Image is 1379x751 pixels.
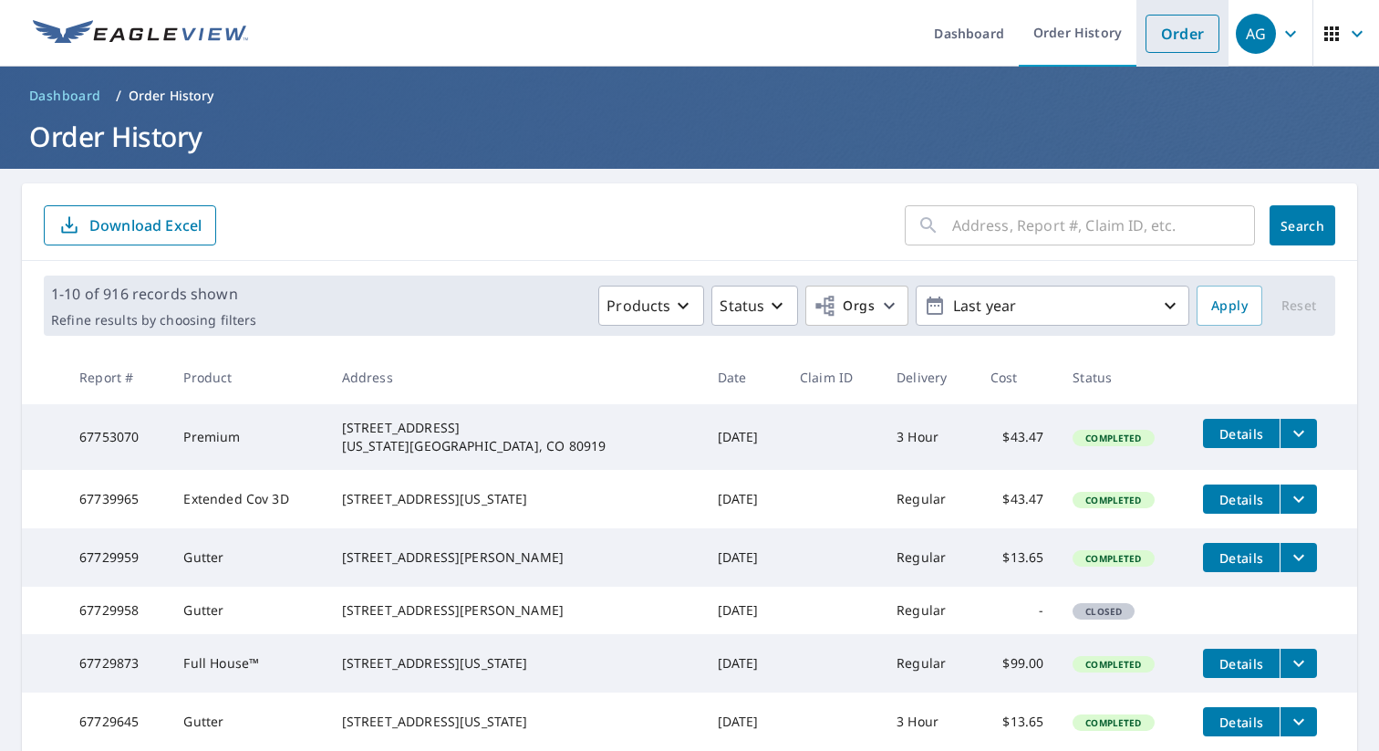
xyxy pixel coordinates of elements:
td: [DATE] [703,528,786,587]
td: 67753070 [65,404,169,470]
td: Premium [169,404,327,470]
td: Extended Cov 3D [169,470,327,528]
td: Regular [882,470,976,528]
span: Details [1214,549,1269,567]
div: [STREET_ADDRESS][US_STATE] [342,713,689,731]
button: filesDropdownBtn-67753070 [1280,419,1317,448]
span: Apply [1211,295,1248,318]
td: [DATE] [703,693,786,751]
li: / [116,85,121,107]
td: 3 Hour [882,693,976,751]
span: Completed [1074,716,1152,729]
p: Products [607,295,670,317]
button: filesDropdownBtn-67739965 [1280,485,1317,514]
span: Details [1214,714,1269,731]
span: Completed [1074,552,1152,565]
td: [DATE] [703,404,786,470]
td: 3 Hour [882,404,976,470]
div: [STREET_ADDRESS][US_STATE] [342,490,689,508]
button: detailsBtn-67729645 [1203,707,1280,736]
th: Product [169,350,327,404]
td: Regular [882,634,976,693]
button: Products [598,286,704,326]
th: Delivery [882,350,976,404]
p: Last year [946,290,1159,322]
td: [DATE] [703,470,786,528]
div: [STREET_ADDRESS][US_STATE] [342,654,689,673]
td: $43.47 [976,470,1059,528]
button: Status [711,286,798,326]
th: Status [1058,350,1188,404]
td: $99.00 [976,634,1059,693]
p: 1-10 of 916 records shown [51,283,256,305]
a: Dashboard [22,81,109,110]
span: Details [1214,655,1269,673]
p: Download Excel [89,215,202,235]
td: Gutter [169,528,327,587]
button: detailsBtn-67753070 [1203,419,1280,448]
span: Orgs [814,295,875,318]
td: Gutter [169,587,327,634]
input: Address, Report #, Claim ID, etc. [952,200,1255,251]
span: Completed [1074,658,1152,671]
span: Completed [1074,494,1152,506]
button: detailsBtn-67729873 [1203,649,1280,678]
button: Search [1270,205,1335,245]
div: AG [1236,14,1276,54]
td: $43.47 [976,404,1059,470]
img: EV Logo [33,20,248,47]
p: Status [720,295,764,317]
h1: Order History [22,118,1357,155]
button: Download Excel [44,205,216,245]
button: filesDropdownBtn-67729959 [1280,543,1317,572]
span: Search [1284,217,1321,235]
p: Order History [129,87,214,105]
td: Regular [882,587,976,634]
th: Address [327,350,703,404]
td: 67729873 [65,634,169,693]
a: Order [1146,15,1219,53]
td: $13.65 [976,693,1059,751]
td: 67739965 [65,470,169,528]
td: $13.65 [976,528,1059,587]
td: Full House™ [169,634,327,693]
button: Apply [1197,286,1262,326]
button: filesDropdownBtn-67729873 [1280,649,1317,678]
span: Details [1214,425,1269,443]
td: Gutter [169,693,327,751]
button: Orgs [805,286,908,326]
th: Claim ID [785,350,882,404]
div: [STREET_ADDRESS][PERSON_NAME] [342,548,689,567]
button: detailsBtn-67739965 [1203,485,1280,514]
td: 67729958 [65,587,169,634]
span: Completed [1074,432,1152,444]
th: Report # [65,350,169,404]
button: filesDropdownBtn-67729645 [1280,707,1317,736]
td: 67729959 [65,528,169,587]
th: Date [703,350,786,404]
td: [DATE] [703,634,786,693]
div: [STREET_ADDRESS] [US_STATE][GEOGRAPHIC_DATA], CO 80919 [342,419,689,455]
span: Closed [1074,605,1133,618]
button: Last year [916,286,1189,326]
td: - [976,587,1059,634]
span: Dashboard [29,87,101,105]
p: Refine results by choosing filters [51,312,256,329]
td: 67729645 [65,693,169,751]
span: Details [1214,491,1269,508]
th: Cost [976,350,1059,404]
nav: breadcrumb [22,81,1357,110]
div: [STREET_ADDRESS][PERSON_NAME] [342,601,689,620]
td: [DATE] [703,587,786,634]
td: Regular [882,528,976,587]
button: detailsBtn-67729959 [1203,543,1280,572]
